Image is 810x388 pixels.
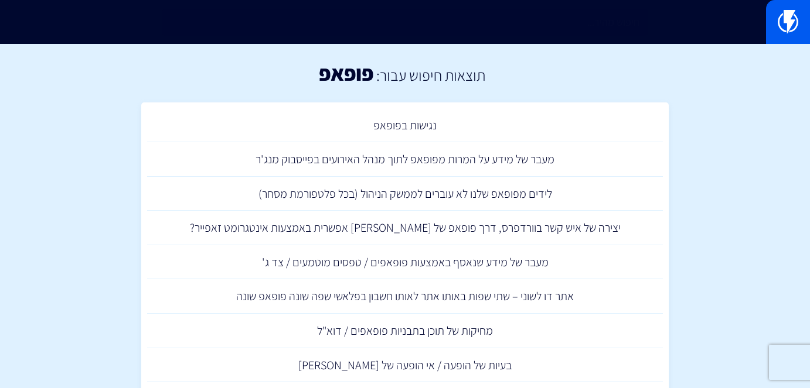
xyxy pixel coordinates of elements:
a: מחיקות של תוכן בתבניות פופאפים / דוא"ל [147,314,663,348]
input: חיפוש מהיר... [162,9,648,36]
a: מעבר של מידע על המרות מפופאפ לתוך מנהל האירועים בפייסבוק מנג'ר [147,142,663,177]
a: נגישות בפופאפ [147,108,663,143]
h1: פופאפ [319,61,373,85]
a: אתר דו לשוני – שתי שפות באותו אתר לאותו חשבון בפלאשי שפה שונה פופאפ שונה [147,279,663,314]
a: בעיות של הופעה / אי הופעה של [PERSON_NAME] [147,348,663,383]
a: מעבר של מידע שנאסף באמצעות פופאפים / טפסים מוטמעים / צד ג' [147,245,663,280]
h2: תוצאות חיפוש עבור: [373,67,485,84]
a: יצירה של איש קשר בוורדפרס, דרך פופאפ של [PERSON_NAME] אפשרית באמצעות אינטגרומט זאפייר? [147,211,663,245]
a: לידים מפופאפ שלנו לא עוברים לממשק הניהול (בכל פלטפורמת מסחר) [147,177,663,211]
